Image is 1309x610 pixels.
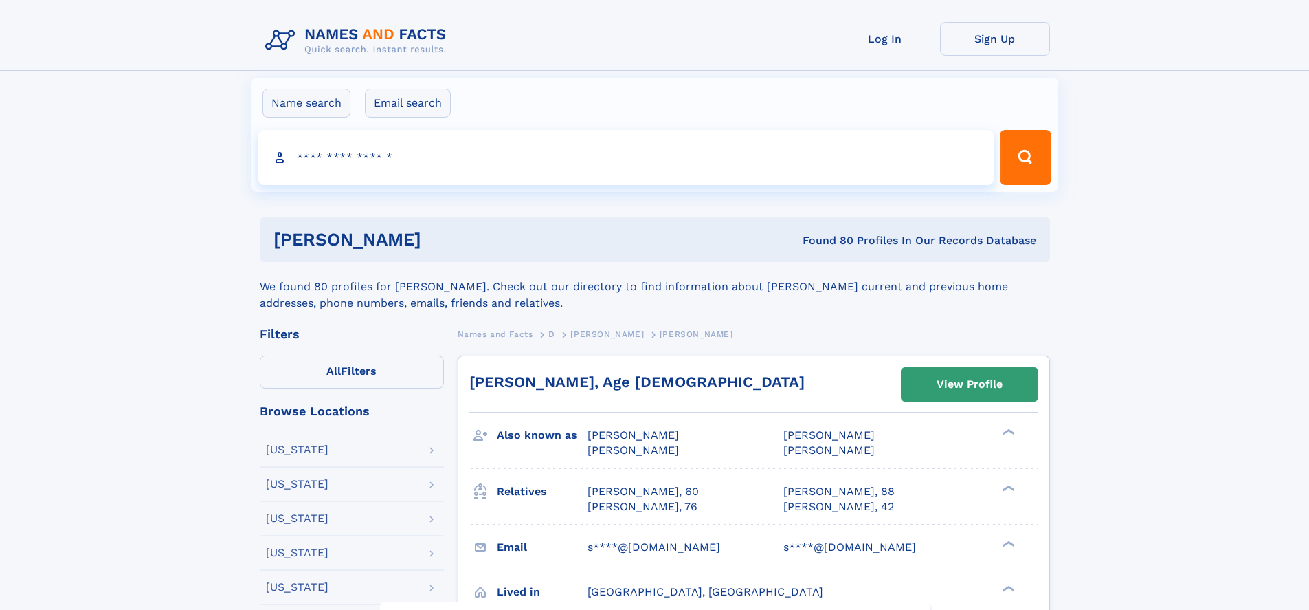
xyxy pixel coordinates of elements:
[497,536,588,559] h3: Email
[260,22,458,59] img: Logo Names and Facts
[260,328,444,340] div: Filters
[830,22,940,56] a: Log In
[365,89,451,118] label: Email search
[262,89,350,118] label: Name search
[783,499,894,514] a: [PERSON_NAME], 42
[937,369,1003,400] div: View Profile
[902,368,1038,401] a: View Profile
[273,231,612,248] h1: [PERSON_NAME]
[999,428,1016,437] div: ❯
[570,329,644,339] span: [PERSON_NAME]
[266,513,328,524] div: [US_STATE]
[588,484,699,499] a: [PERSON_NAME], 60
[588,444,679,457] span: [PERSON_NAME]
[588,499,697,514] a: [PERSON_NAME], 76
[326,364,341,378] span: All
[999,539,1016,548] div: ❯
[266,479,328,490] div: [US_STATE]
[458,325,533,342] a: Names and Facts
[783,428,875,442] span: [PERSON_NAME]
[497,480,588,503] h3: Relatives
[548,325,555,342] a: D
[266,444,328,455] div: [US_STATE]
[783,484,895,499] a: [PERSON_NAME], 88
[266,582,328,593] div: [US_STATE]
[266,547,328,558] div: [US_STATE]
[548,329,555,339] span: D
[588,585,823,598] span: [GEOGRAPHIC_DATA], [GEOGRAPHIC_DATA]
[469,373,805,391] a: [PERSON_NAME], Age [DEMOGRAPHIC_DATA]
[497,424,588,447] h3: Also known as
[497,580,588,604] h3: Lived in
[660,329,733,339] span: [PERSON_NAME]
[999,483,1016,492] div: ❯
[940,22,1050,56] a: Sign Up
[1000,130,1051,185] button: Search Button
[999,584,1016,593] div: ❯
[258,130,994,185] input: search input
[260,405,444,417] div: Browse Locations
[612,233,1036,248] div: Found 80 Profiles In Our Records Database
[783,444,875,457] span: [PERSON_NAME]
[570,325,644,342] a: [PERSON_NAME]
[260,356,444,389] label: Filters
[260,262,1050,312] div: We found 80 profiles for [PERSON_NAME]. Check out our directory to find information about [PERSON...
[588,428,679,442] span: [PERSON_NAME]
